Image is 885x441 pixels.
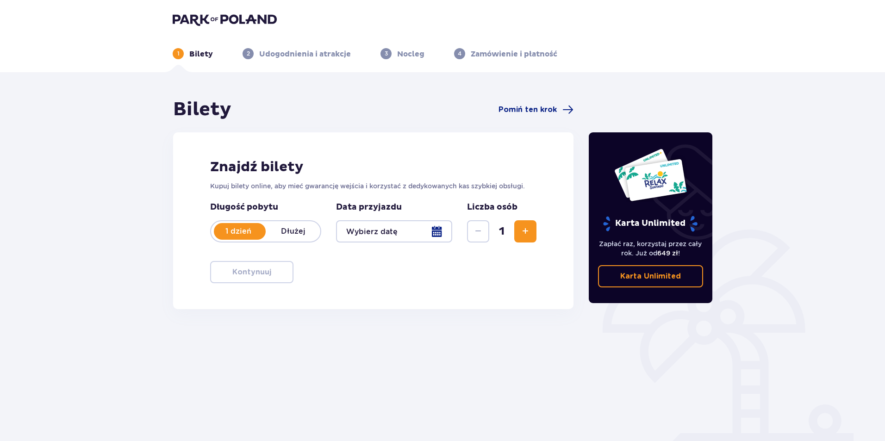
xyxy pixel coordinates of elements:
[211,226,266,236] p: 1 dzień
[173,48,213,59] div: 1Bilety
[247,50,250,58] p: 2
[266,226,320,236] p: Dłużej
[491,224,512,238] span: 1
[467,202,517,213] p: Liczba osób
[514,220,536,242] button: Zwiększ
[210,261,293,283] button: Kontynuuj
[598,265,704,287] a: Karta Unlimited
[243,48,351,59] div: 2Udogodnienia i atrakcje
[177,50,180,58] p: 1
[458,50,461,58] p: 4
[614,148,687,202] img: Dwie karty całoroczne do Suntago z napisem 'UNLIMITED RELAX', na białym tle z tropikalnymi liśćmi...
[397,49,424,59] p: Nocleg
[454,48,557,59] div: 4Zamówienie i płatność
[336,202,402,213] p: Data przyjazdu
[210,202,321,213] p: Długość pobytu
[499,104,573,115] a: Pomiń ten krok
[602,216,698,232] p: Karta Unlimited
[380,48,424,59] div: 3Nocleg
[385,50,388,58] p: 3
[598,239,704,258] p: Zapłać raz, korzystaj przez cały rok. Już od !
[210,181,536,191] p: Kupuj bilety online, aby mieć gwarancję wejścia i korzystać z dedykowanych kas szybkiej obsługi.
[232,267,271,277] p: Kontynuuj
[173,98,231,121] h1: Bilety
[657,249,678,257] span: 649 zł
[259,49,351,59] p: Udogodnienia i atrakcje
[210,158,536,176] h2: Znajdź bilety
[467,220,489,242] button: Zmniejsz
[471,49,557,59] p: Zamówienie i płatność
[189,49,213,59] p: Bilety
[173,13,277,26] img: Park of Poland logo
[620,271,681,281] p: Karta Unlimited
[499,105,557,115] span: Pomiń ten krok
